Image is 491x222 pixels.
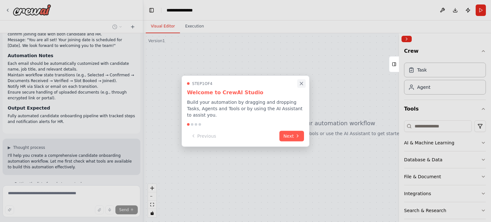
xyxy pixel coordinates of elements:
[147,6,156,15] button: Hide left sidebar
[279,131,304,141] button: Next
[187,131,220,141] button: Previous
[187,99,304,118] p: Build your automation by dragging and dropping Tasks, Agents and Tools or by using the AI Assista...
[187,88,304,96] h3: Welcome to CrewAI Studio
[297,79,306,88] button: Close walkthrough
[192,81,213,86] span: Step 1 of 4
